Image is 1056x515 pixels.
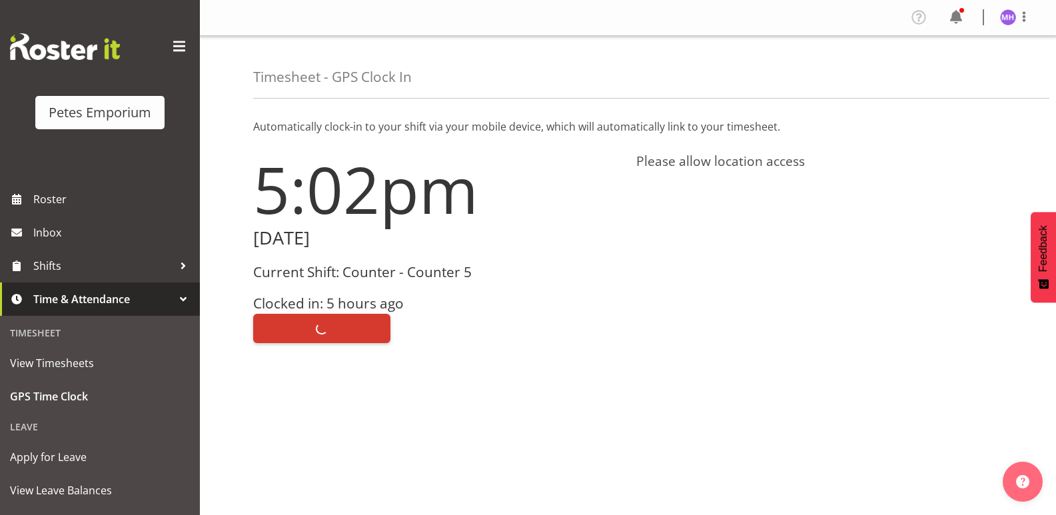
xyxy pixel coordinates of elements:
[10,353,190,373] span: View Timesheets
[1000,9,1016,25] img: mackenzie-halford4471.jpg
[3,440,197,474] a: Apply for Leave
[49,103,151,123] div: Petes Emporium
[33,189,193,209] span: Roster
[10,480,190,500] span: View Leave Balances
[10,447,190,467] span: Apply for Leave
[3,413,197,440] div: Leave
[33,289,173,309] span: Time & Attendance
[253,228,620,249] h2: [DATE]
[253,119,1003,135] p: Automatically clock-in to your shift via your mobile device, which will automatically link to you...
[3,346,197,380] a: View Timesheets
[3,380,197,413] a: GPS Time Clock
[253,153,620,225] h1: 5:02pm
[1037,225,1049,272] span: Feedback
[10,386,190,406] span: GPS Time Clock
[253,264,620,280] h3: Current Shift: Counter - Counter 5
[1016,475,1029,488] img: help-xxl-2.png
[253,296,620,311] h3: Clocked in: 5 hours ago
[3,474,197,507] a: View Leave Balances
[10,33,120,60] img: Rosterit website logo
[33,256,173,276] span: Shifts
[253,69,412,85] h4: Timesheet - GPS Clock In
[33,223,193,243] span: Inbox
[1031,212,1056,302] button: Feedback - Show survey
[3,319,197,346] div: Timesheet
[636,153,1003,169] h4: Please allow location access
